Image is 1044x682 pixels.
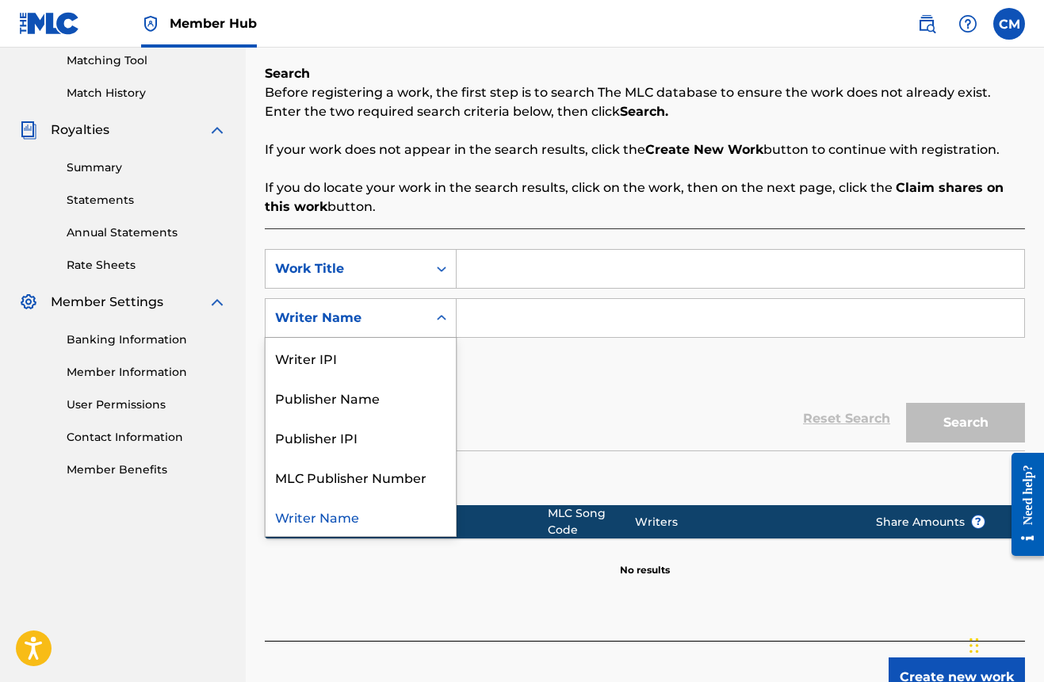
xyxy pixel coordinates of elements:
img: MLC Logo [19,12,80,35]
a: Statements [67,192,227,209]
strong: Search. [620,104,668,119]
p: If your work does not appear in the search results, click the button to continue with registration. [265,140,1025,159]
img: help [958,14,977,33]
div: Help [952,8,984,40]
img: expand [208,121,227,140]
div: Writer Name [266,496,456,536]
div: Drag [969,622,979,669]
div: Publisher IPI [266,417,456,457]
img: Member Settings [19,293,38,312]
div: MLC Publisher Number [266,457,456,496]
span: Share Amounts [876,514,985,531]
a: Contact Information [67,429,227,446]
img: Royalties [19,121,38,140]
p: No results [620,544,670,577]
div: Publisher Name [266,377,456,417]
a: Matching Tool [67,52,227,69]
img: Top Rightsholder [141,14,160,33]
div: User Menu [993,8,1025,40]
div: MLC Song Code [548,505,634,538]
span: ? [972,515,985,528]
a: Match History [67,85,227,102]
p: Enter the two required search criteria below, then click [265,102,1025,121]
span: Royalties [51,121,109,140]
span: Member Hub [170,14,257,33]
img: search [917,14,936,33]
a: Banking Information [67,331,227,348]
iframe: Chat Widget [965,606,1044,682]
a: Annual Statements [67,224,227,241]
a: Summary [67,159,227,176]
div: Writer Name [275,308,418,328]
span: Member Settings [51,293,163,312]
a: Public Search [911,8,943,40]
b: Search [265,66,310,81]
a: User Permissions [67,397,227,413]
a: Member Benefits [67,462,227,478]
div: Writer IPI [266,338,456,377]
p: If you do locate your work in the search results, click on the work, then on the next page, click... [265,178,1025,216]
iframe: Resource Center [1000,437,1044,573]
div: Writers [635,514,851,531]
a: Rate Sheets [67,257,227,274]
div: Work Title [275,259,418,278]
p: Before registering a work, the first step is to search The MLC database to ensure the work does n... [265,83,1025,102]
a: Member Information [67,364,227,381]
form: Search Form [265,249,1025,450]
strong: Create New Work [645,142,763,157]
img: expand [208,293,227,312]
